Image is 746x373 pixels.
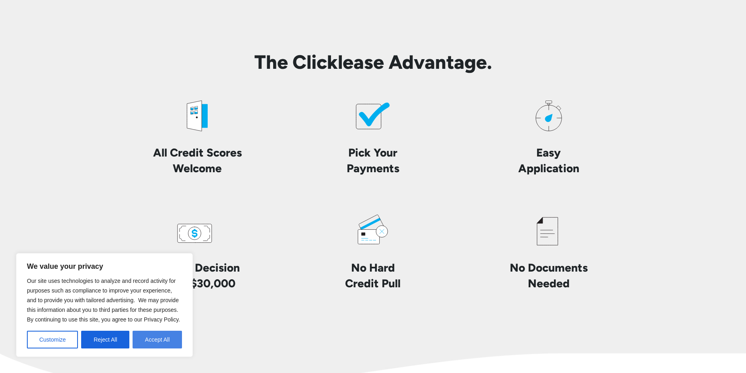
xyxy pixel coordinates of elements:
[27,262,182,271] p: We value your privacy
[81,331,129,348] button: Reject All
[347,145,399,176] h4: Pick Your Payments
[518,145,579,176] h4: Easy Application
[129,145,266,176] h4: All Credit Scores Welcome
[345,260,401,291] h4: No Hard Credit Pull
[16,253,193,357] div: We value your privacy
[27,278,180,323] span: Our site uses technologies to analyze and record activity for purposes such as compliance to impr...
[155,260,240,291] h4: Instant Decision Up to $30,000
[116,51,630,74] h2: The Clicklease Advantage.
[133,331,182,348] button: Accept All
[510,260,588,291] h4: No Documents Needed
[27,331,78,348] button: Customize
